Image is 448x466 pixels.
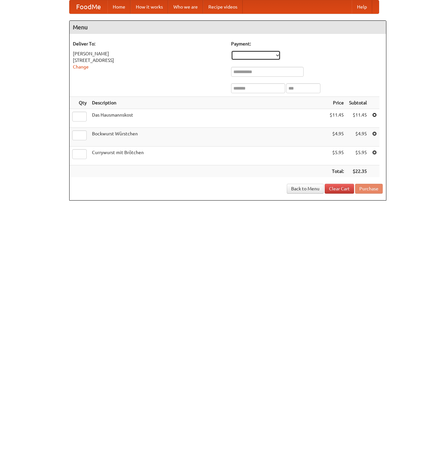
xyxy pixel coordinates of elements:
[327,147,346,165] td: $5.95
[70,21,386,34] h4: Menu
[73,41,224,47] h5: Deliver To:
[346,97,370,109] th: Subtotal
[203,0,243,14] a: Recipe videos
[70,97,89,109] th: Qty
[89,128,327,147] td: Bockwurst Würstchen
[168,0,203,14] a: Who we are
[73,57,224,64] div: [STREET_ADDRESS]
[131,0,168,14] a: How it works
[89,109,327,128] td: Das Hausmannskost
[327,128,346,147] td: $4.95
[231,41,383,47] h5: Payment:
[325,184,354,194] a: Clear Cart
[327,165,346,178] th: Total:
[327,109,346,128] td: $11.45
[346,128,370,147] td: $4.95
[73,50,224,57] div: [PERSON_NAME]
[89,97,327,109] th: Description
[107,0,131,14] a: Home
[70,0,107,14] a: FoodMe
[327,97,346,109] th: Price
[346,147,370,165] td: $5.95
[287,184,324,194] a: Back to Menu
[89,147,327,165] td: Currywurst mit Brötchen
[73,64,89,69] a: Change
[346,109,370,128] td: $11.45
[352,0,372,14] a: Help
[346,165,370,178] th: $22.35
[355,184,383,194] button: Purchase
